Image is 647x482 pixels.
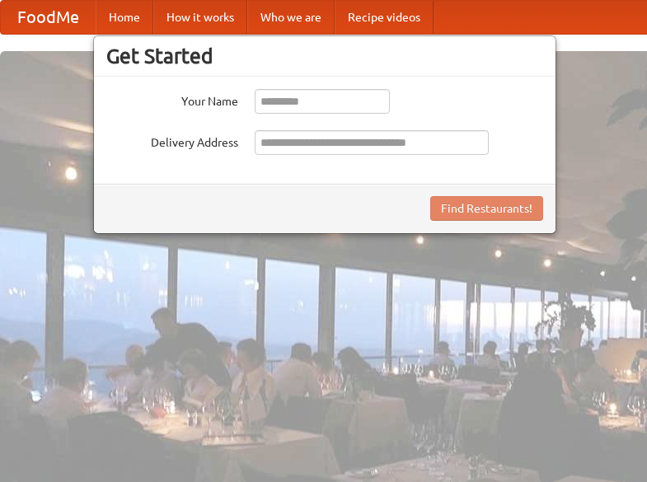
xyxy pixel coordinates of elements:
[153,1,247,34] a: How it works
[1,1,96,34] a: FoodMe
[247,1,335,34] a: Who we are
[335,1,434,34] a: Recipe videos
[430,196,543,221] button: Find Restaurants!
[96,1,153,34] a: Home
[106,130,238,151] label: Delivery Address
[106,44,543,68] h3: Get Started
[106,89,238,110] label: Your Name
